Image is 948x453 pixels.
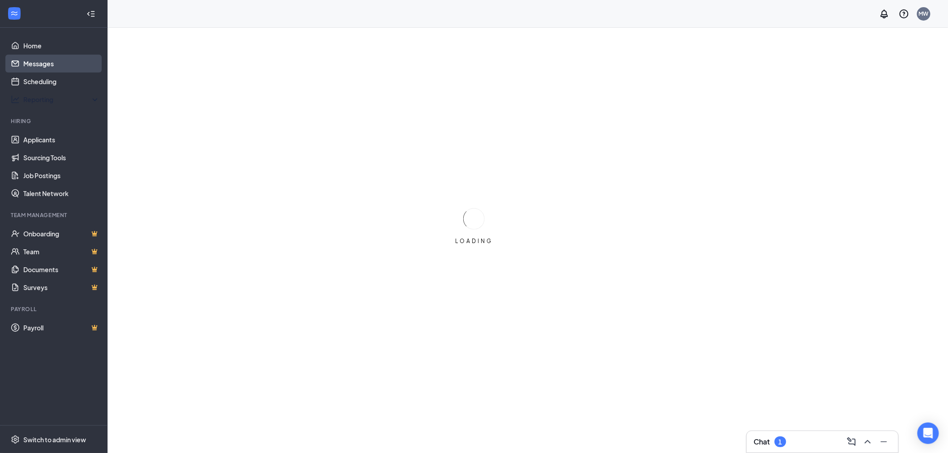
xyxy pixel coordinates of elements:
svg: Collapse [86,9,95,18]
div: Open Intercom Messenger [918,423,939,444]
svg: QuestionInfo [899,9,909,19]
svg: Settings [11,435,20,444]
div: MW [919,10,929,17]
svg: ComposeMessage [846,436,857,447]
div: Switch to admin view [23,435,86,444]
button: ComposeMessage [845,435,859,449]
div: Team Management [11,211,98,219]
div: Hiring [11,117,98,125]
h3: Chat [754,437,770,447]
a: Applicants [23,131,100,149]
a: OnboardingCrown [23,225,100,243]
div: Payroll [11,305,98,313]
div: Reporting [23,95,100,104]
svg: WorkstreamLogo [10,9,19,18]
svg: Notifications [879,9,890,19]
a: Job Postings [23,167,100,184]
div: LOADING [452,237,496,245]
svg: Analysis [11,95,20,104]
a: Messages [23,55,100,73]
a: SurveysCrown [23,278,100,296]
button: Minimize [877,435,891,449]
svg: Minimize [879,436,889,447]
div: 1 [779,438,782,446]
a: Home [23,37,100,55]
button: ChevronUp [861,435,875,449]
svg: ChevronUp [862,436,873,447]
a: Scheduling [23,73,100,90]
a: Talent Network [23,184,100,202]
a: TeamCrown [23,243,100,261]
a: DocumentsCrown [23,261,100,278]
a: PayrollCrown [23,319,100,337]
a: Sourcing Tools [23,149,100,167]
